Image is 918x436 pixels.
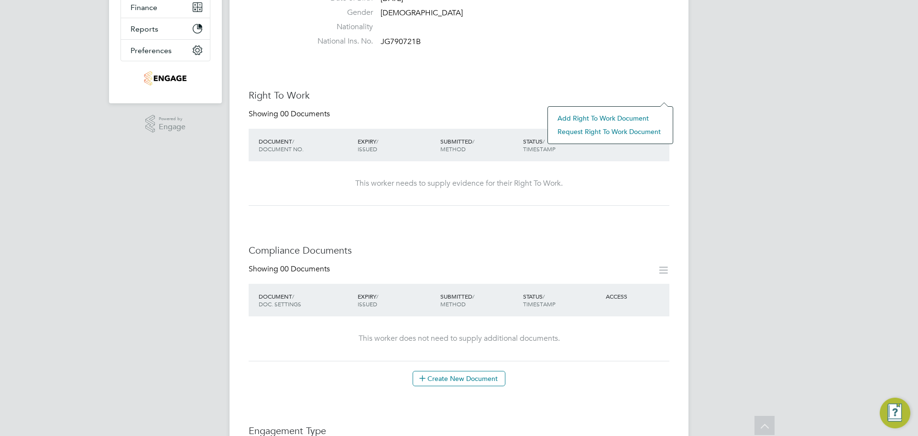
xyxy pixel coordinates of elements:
label: Nationality [306,22,373,32]
span: / [543,137,545,145]
span: ISSUED [358,300,377,308]
div: EXPIRY [355,288,438,313]
span: / [472,137,474,145]
div: SUBMITTED [438,133,521,157]
span: METHOD [440,145,466,153]
span: / [376,292,378,300]
div: Showing [249,264,332,274]
span: [DEMOGRAPHIC_DATA] [381,8,463,18]
span: Reports [131,24,158,34]
span: / [543,292,545,300]
label: Gender [306,8,373,18]
li: Add Right To Work Document [553,112,668,125]
div: EXPIRY [355,133,438,157]
label: National Ins. No. [306,36,373,46]
span: 00 Documents [280,109,330,119]
span: Finance [131,3,157,12]
div: This worker does not need to supply additional documents. [258,334,660,344]
span: DOCUMENT NO. [259,145,304,153]
span: Preferences [131,46,172,55]
span: Engage [159,123,186,131]
span: TIMESTAMP [523,300,556,308]
span: Powered by [159,115,186,123]
div: DOCUMENT [256,133,355,157]
img: integrapeople-logo-retina.png [144,71,186,86]
button: Create New Document [413,371,505,386]
button: Reports [121,18,210,39]
span: DOC. SETTINGS [259,300,301,308]
div: STATUS [521,288,603,313]
h3: Right To Work [249,89,669,101]
div: ACCESS [603,288,669,305]
span: / [376,137,378,145]
a: Go to home page [120,71,210,86]
span: 00 Documents [280,264,330,274]
div: Showing [249,109,332,119]
div: DOCUMENT [256,288,355,313]
h3: Compliance Documents [249,244,669,257]
button: Engage Resource Center [880,398,910,428]
span: JG790721B [381,37,421,46]
span: METHOD [440,300,466,308]
div: SUBMITTED [438,288,521,313]
span: / [472,292,474,300]
li: Request Right To Work Document [553,125,668,138]
span: ISSUED [358,145,377,153]
span: / [292,137,294,145]
span: / [292,292,294,300]
a: Powered byEngage [145,115,186,133]
span: TIMESTAMP [523,145,556,153]
div: This worker needs to supply evidence for their Right To Work. [258,179,660,189]
div: STATUS [521,133,603,157]
button: Preferences [121,40,210,61]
